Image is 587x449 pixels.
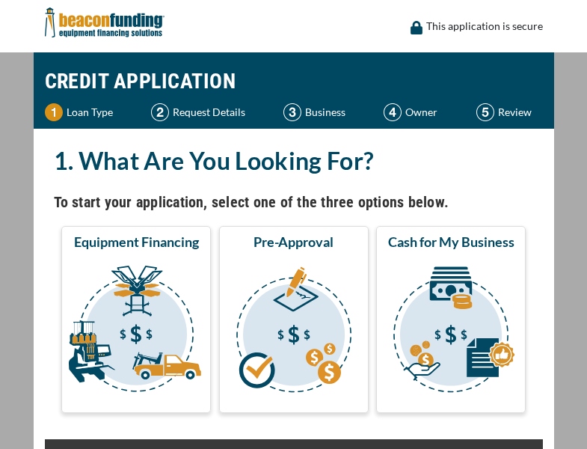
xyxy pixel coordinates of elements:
img: Step 1 [45,103,63,121]
button: Pre-Approval [219,226,369,413]
p: This application is secure [426,17,543,35]
img: Equipment Financing [64,257,208,406]
img: Step 5 [476,103,494,121]
img: Cash for My Business [379,257,523,406]
p: Owner [405,103,437,121]
button: Cash for My Business [376,226,526,413]
img: Step 4 [384,103,402,121]
p: Loan Type [67,103,113,121]
span: Equipment Financing [74,233,199,251]
h4: To start your application, select one of the three options below. [54,189,534,215]
button: Equipment Financing [61,226,211,413]
img: Step 3 [283,103,301,121]
span: Pre-Approval [253,233,334,251]
img: lock icon to convery security [411,21,422,34]
span: Cash for My Business [388,233,514,251]
p: Request Details [173,103,245,121]
p: Review [498,103,532,121]
p: Business [305,103,345,121]
h1: CREDIT APPLICATION [45,60,543,103]
h2: 1. What Are You Looking For? [54,144,534,178]
img: Pre-Approval [222,257,366,406]
img: Step 2 [151,103,169,121]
